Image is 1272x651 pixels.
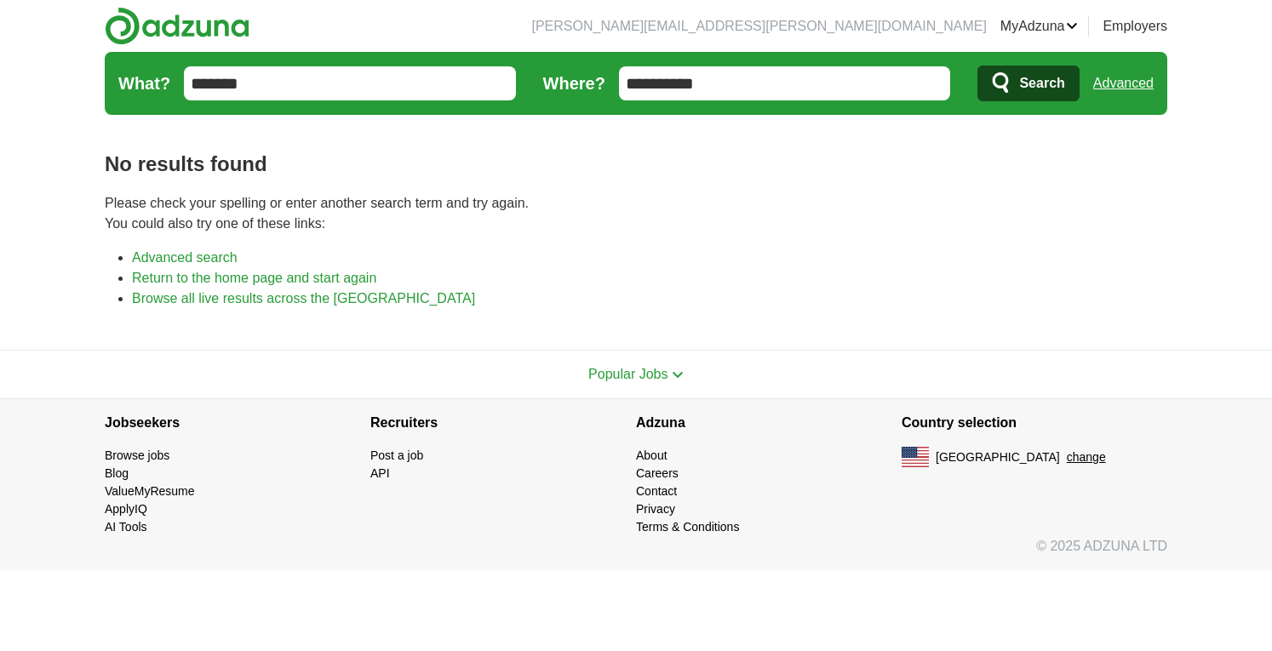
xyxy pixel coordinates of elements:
a: Privacy [636,502,675,516]
a: About [636,448,668,462]
a: Post a job [370,448,423,462]
img: Adzuna logo [105,7,249,45]
a: Employers [1103,16,1167,37]
h1: No results found [105,149,1167,180]
div: © 2025 ADZUNA LTD [91,536,1181,570]
label: What? [118,71,170,96]
a: MyAdzuna [1000,16,1079,37]
h4: Country selection [902,399,1167,447]
img: toggle icon [672,371,684,379]
a: Advanced [1093,66,1154,100]
a: Advanced search [132,250,238,265]
a: Blog [105,466,129,480]
p: Please check your spelling or enter another search term and try again. You could also try one of ... [105,193,1167,234]
a: Browse jobs [105,448,169,462]
span: [GEOGRAPHIC_DATA] [936,448,1060,466]
span: Popular Jobs [588,367,668,381]
button: change [1067,448,1106,466]
a: Contact [636,484,677,498]
span: Search [1019,66,1064,100]
img: US flag [902,447,929,467]
a: Browse all live results across the [GEOGRAPHIC_DATA] [132,291,475,306]
a: ValueMyResume [105,484,195,498]
button: Search [977,66,1079,101]
a: Return to the home page and start again [132,271,376,285]
a: API [370,466,390,480]
a: Careers [636,466,679,480]
li: [PERSON_NAME][EMAIL_ADDRESS][PERSON_NAME][DOMAIN_NAME] [531,16,986,37]
label: Where? [543,71,605,96]
a: ApplyIQ [105,502,147,516]
a: AI Tools [105,520,147,534]
a: Terms & Conditions [636,520,739,534]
